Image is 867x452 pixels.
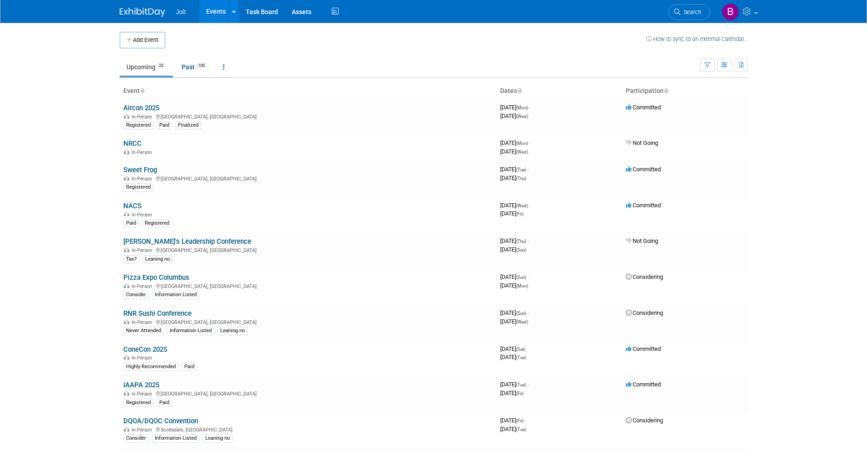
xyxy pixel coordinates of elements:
a: Pizza Expo Columbus [123,273,189,282]
a: Upcoming23 [120,58,173,76]
span: [DATE] [500,426,526,432]
th: Event [120,83,497,99]
span: (Sun) [516,247,526,252]
div: Registered [142,219,172,227]
div: Registered [123,183,153,191]
span: In-Person [132,114,155,120]
div: Registered [123,399,153,407]
span: [DATE] [500,417,526,424]
span: (Tue) [516,167,526,172]
span: 23 [156,62,166,69]
span: - [529,139,531,146]
span: [DATE] [500,282,528,289]
img: In-Person Event [124,355,129,360]
img: In-Person Event [124,212,129,216]
span: [DATE] [500,237,529,244]
span: (Sun) [516,275,526,280]
span: (Wed) [516,149,528,154]
a: IAAPA 2025 [123,381,159,389]
span: [DATE] [500,139,531,146]
span: - [527,166,529,173]
div: Leaning no [142,255,172,263]
div: [GEOGRAPHIC_DATA], [GEOGRAPHIC_DATA] [123,318,493,325]
span: [DATE] [500,210,523,217]
span: In-Person [132,427,155,433]
span: [DATE] [500,166,529,173]
img: In-Person Event [124,427,129,431]
a: Sort by Event Name [140,87,144,94]
span: Not Going [626,237,658,244]
div: [GEOGRAPHIC_DATA], [GEOGRAPHIC_DATA] [123,175,493,182]
span: (Thu) [516,176,526,181]
span: In-Person [132,319,155,325]
span: - [529,202,531,209]
a: Past100 [175,58,214,76]
span: (Fri) [516,418,523,423]
span: Committed [626,202,661,209]
a: Search [668,4,710,20]
span: (Wed) [516,203,528,208]
span: (Wed) [516,319,528,324]
a: [PERSON_NAME]'s Leadership Conference [123,237,251,246]
span: [DATE] [500,345,528,352]
span: - [527,345,528,352]
span: - [527,309,529,316]
span: Committed [626,345,661,352]
div: Paid [157,399,172,407]
div: Paid [123,219,139,227]
span: (Tue) [516,427,526,432]
a: How to sync to an external calendar... [646,36,748,42]
span: (Sat) [516,347,525,352]
span: [DATE] [500,246,526,253]
div: Highly Recommended [123,363,178,371]
div: Consider [123,291,149,299]
span: - [527,381,529,388]
span: [DATE] [500,175,526,181]
span: [DATE] [500,148,528,155]
div: Leaning no [203,434,233,442]
div: Finalized [175,121,201,129]
span: [DATE] [500,381,529,388]
div: [GEOGRAPHIC_DATA], [GEOGRAPHIC_DATA] [123,390,493,397]
span: [DATE] [500,113,528,119]
span: In-Person [132,247,155,253]
a: Sort by Participation Type [664,87,668,94]
span: Jolt [176,8,186,15]
div: Information Listed [167,327,214,335]
span: (Fri) [516,211,523,216]
span: Committed [626,104,661,111]
a: RNR Sushi Conference [123,309,192,318]
th: Dates [497,83,622,99]
div: Paid [182,363,197,371]
span: [DATE] [500,273,529,280]
span: - [529,104,531,111]
div: [GEOGRAPHIC_DATA], [GEOGRAPHIC_DATA] [123,113,493,120]
span: (Tue) [516,355,526,360]
div: Leaning no [218,327,248,335]
span: In-Person [132,149,155,155]
a: DQOA/DQOC Convention [123,417,198,425]
img: In-Person Event [124,391,129,395]
div: [GEOGRAPHIC_DATA], [GEOGRAPHIC_DATA] [123,246,493,253]
span: In-Person [132,283,155,289]
div: Scottsdale, [GEOGRAPHIC_DATA] [123,426,493,433]
img: ExhibitDay [120,8,165,17]
a: NRCC [123,139,142,148]
div: Never Attended [123,327,164,335]
img: In-Person Event [124,319,129,324]
span: - [527,273,529,280]
span: (Mon) [516,105,528,110]
div: Consider [123,434,149,442]
img: In-Person Event [124,176,129,180]
span: [DATE] [500,104,531,111]
span: - [525,417,526,424]
span: [DATE] [500,390,523,396]
a: ConeCon 2025 [123,345,167,354]
span: (Tue) [516,382,526,387]
span: [DATE] [500,309,529,316]
img: In-Person Event [124,114,129,118]
span: [DATE] [500,318,528,325]
span: Not Going [626,139,658,146]
span: (Wed) [516,114,528,119]
span: Committed [626,381,661,388]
